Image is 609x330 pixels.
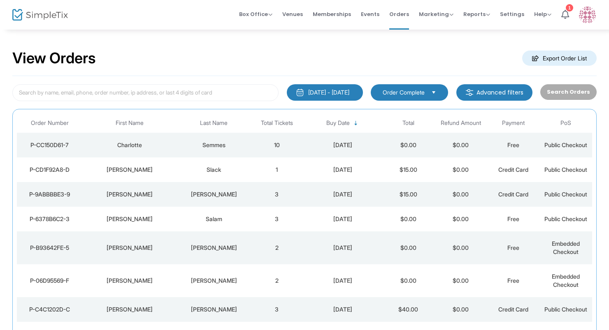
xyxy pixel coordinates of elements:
[179,277,249,285] div: Coughlin
[12,84,279,101] input: Search by name, email, phone, order number, ip address, or last 4 digits of card
[361,4,379,25] span: Events
[566,4,573,12] div: 1
[435,264,487,297] td: $0.00
[382,264,435,297] td: $0.00
[522,51,597,66] m-button: Export Order List
[85,166,175,174] div: Kendra
[544,306,587,313] span: Public Checkout
[19,166,81,174] div: P-CD1F92A8-D
[435,207,487,231] td: $0.00
[179,141,249,149] div: Semmes
[435,297,487,322] td: $0.00
[534,10,551,18] span: Help
[435,157,487,182] td: $0.00
[287,84,363,101] button: [DATE] - [DATE]
[507,141,519,148] span: Free
[19,141,81,149] div: P-CC150D61-7
[544,141,587,148] span: Public Checkout
[251,207,303,231] td: 3
[435,113,487,133] th: Refund Amount
[19,190,81,198] div: P-9ABBBBE3-9
[456,84,532,101] m-button: Advanced filters
[305,215,380,223] div: 8/26/2025
[179,166,249,174] div: Slack
[465,88,474,97] img: filter
[305,190,380,198] div: 8/26/2025
[305,141,380,149] div: 8/26/2025
[544,191,587,198] span: Public Checkout
[308,88,349,97] div: [DATE] - [DATE]
[85,190,175,198] div: Kai
[500,4,524,25] span: Settings
[560,120,571,127] span: PoS
[85,141,175,149] div: Charlotte
[435,133,487,157] td: $0.00
[251,297,303,322] td: 3
[498,166,528,173] span: Credit Card
[507,277,519,284] span: Free
[498,306,528,313] span: Credit Card
[19,215,81,223] div: P-6378B6C2-3
[251,231,303,264] td: 2
[179,215,249,223] div: Salam
[353,120,359,127] span: Sortable
[251,133,303,157] td: 10
[282,4,303,25] span: Venues
[435,182,487,207] td: $0.00
[382,157,435,182] td: $15.00
[305,305,380,314] div: 8/26/2025
[544,215,587,222] span: Public Checkout
[19,305,81,314] div: P-C4C1202D-C
[85,244,175,252] div: Xavier
[305,244,380,252] div: 8/26/2025
[435,231,487,264] td: $0.00
[326,120,350,127] span: Buy Date
[12,49,96,67] h2: View Orders
[544,166,587,173] span: Public Checkout
[313,4,351,25] span: Memberships
[382,297,435,322] td: $40.00
[251,264,303,297] td: 2
[498,191,528,198] span: Credit Card
[85,305,175,314] div: Matt
[382,133,435,157] td: $0.00
[382,231,435,264] td: $0.00
[507,244,519,251] span: Free
[19,277,81,285] div: P-06D95569-F
[200,120,228,127] span: Last Name
[463,10,490,18] span: Reports
[296,88,304,97] img: monthly
[552,240,580,255] span: Embedded Checkout
[179,244,249,252] div: Coughlin
[507,215,519,222] span: Free
[382,207,435,231] td: $0.00
[305,166,380,174] div: 8/26/2025
[382,182,435,207] td: $15.00
[382,113,435,133] th: Total
[305,277,380,285] div: 8/26/2025
[428,88,439,97] button: Select
[19,244,81,252] div: P-B93642FE-5
[552,273,580,288] span: Embedded Checkout
[383,88,425,97] span: Order Complete
[179,305,249,314] div: Greitzer
[251,182,303,207] td: 3
[251,157,303,182] td: 1
[116,120,144,127] span: First Name
[419,10,453,18] span: Marketing
[239,10,272,18] span: Box Office
[389,4,409,25] span: Orders
[179,190,249,198] div: Thomas
[85,215,175,223] div: Shemon
[31,120,69,127] span: Order Number
[251,113,303,133] th: Total Tickets
[85,277,175,285] div: Xavier
[502,120,525,127] span: Payment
